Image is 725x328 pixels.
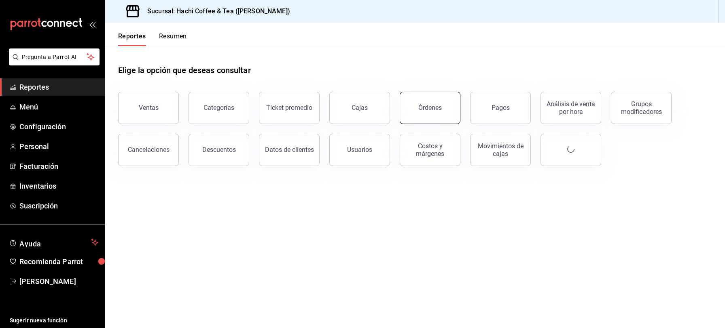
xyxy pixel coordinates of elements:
[22,53,87,61] span: Pregunta a Parrot AI
[189,92,249,124] button: Categorías
[405,142,455,158] div: Costos y márgenes
[118,64,251,76] h1: Elige la opción que deseas consultar
[19,161,98,172] span: Facturación
[19,238,88,247] span: Ayuda
[352,104,368,111] div: Cajas
[470,92,531,124] button: Pagos
[541,92,601,124] button: Análisis de venta por hora
[400,134,460,166] button: Costos y márgenes
[259,134,320,166] button: Datos de clientes
[475,142,526,158] div: Movimientos de cajas
[202,146,236,153] div: Descuentos
[19,200,98,211] span: Suscripción
[6,59,100,67] a: Pregunta a Parrot AI
[10,316,98,325] span: Sugerir nueva función
[329,134,390,166] button: Usuarios
[329,92,390,124] button: Cajas
[400,92,460,124] button: Órdenes
[141,6,290,16] h3: Sucursal: Hachi Coffee & Tea ([PERSON_NAME])
[347,146,372,153] div: Usuarios
[19,256,98,267] span: Recomienda Parrot
[189,134,249,166] button: Descuentos
[418,104,442,111] div: Órdenes
[118,134,179,166] button: Cancelaciones
[128,146,170,153] div: Cancelaciones
[19,276,98,287] span: [PERSON_NAME]
[265,146,314,153] div: Datos de clientes
[139,104,159,111] div: Ventas
[118,32,146,46] button: Reportes
[89,21,95,27] button: open_drawer_menu
[118,32,187,46] div: navigation tabs
[9,48,100,65] button: Pregunta a Parrot AI
[611,92,672,124] button: Grupos modificadores
[546,100,596,116] div: Análisis de venta por hora
[19,141,98,152] span: Personal
[204,104,234,111] div: Categorías
[19,121,98,132] span: Configuración
[19,82,98,93] span: Reportes
[616,100,666,116] div: Grupos modificadores
[19,181,98,191] span: Inventarios
[470,134,531,166] button: Movimientos de cajas
[159,32,187,46] button: Resumen
[118,92,179,124] button: Ventas
[19,101,98,112] span: Menú
[492,104,510,111] div: Pagos
[259,92,320,124] button: Ticket promedio
[266,104,312,111] div: Ticket promedio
